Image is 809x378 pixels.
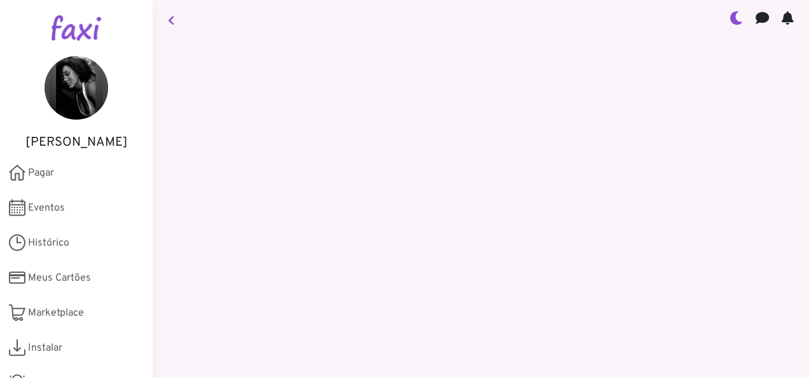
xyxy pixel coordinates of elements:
[28,270,91,286] span: Meus Cartões
[28,165,54,181] span: Pagar
[19,135,134,150] h5: [PERSON_NAME]
[28,200,65,216] span: Eventos
[28,340,62,356] span: Instalar
[28,305,84,321] span: Marketplace
[28,235,69,251] span: Histórico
